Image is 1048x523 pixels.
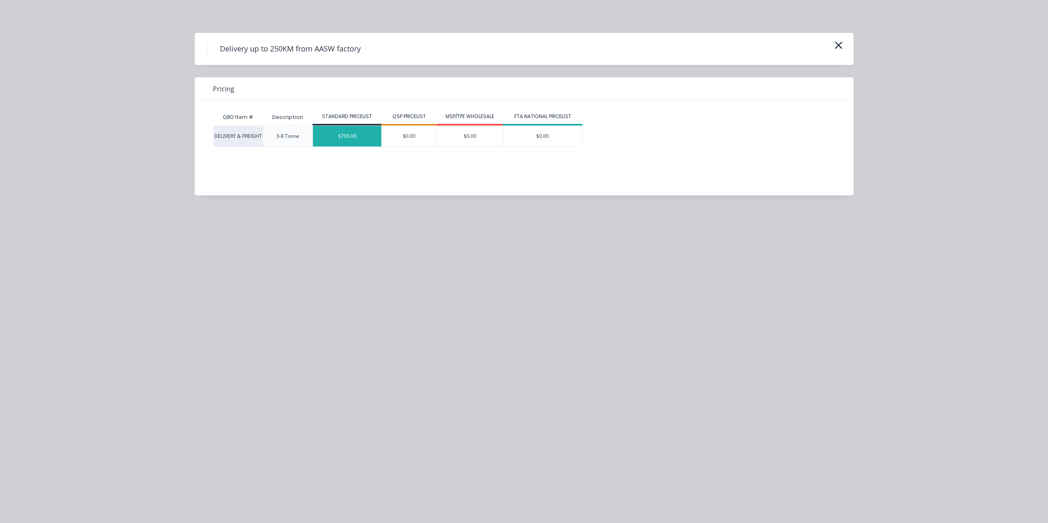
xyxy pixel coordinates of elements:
div: FTA NATIONAL PRICELIST [503,113,582,120]
div: QBO Item # [213,109,263,126]
h4: Delivery up to 250KM from AASW factory [207,41,373,57]
div: 3-8 Tonne [276,132,299,140]
span: Pricing [213,84,234,94]
div: $0.00 [437,126,503,146]
div: $700.00 [313,126,381,146]
div: $0.00 [503,126,582,146]
div: MSP/TPE WHOLESALE [437,113,503,120]
div: DELIVERY & FREIGHT [213,126,263,147]
div: QSP PRICELIST [381,113,437,120]
div: STANDARD PRICELIST [313,113,381,120]
div: $0.00 [382,126,437,146]
div: Description [266,107,310,128]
